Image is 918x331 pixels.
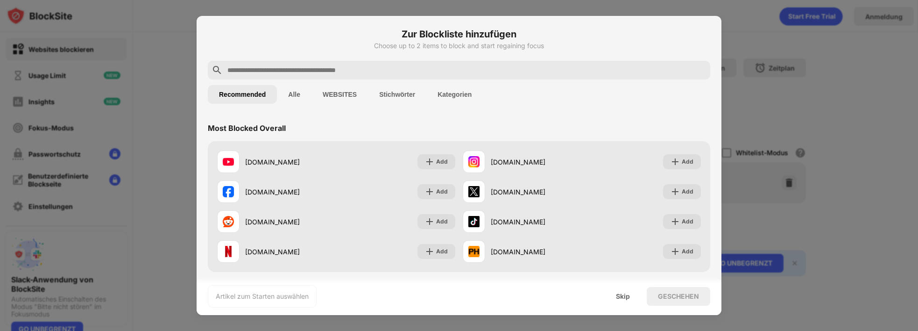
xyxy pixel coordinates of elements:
[682,247,693,256] div: Add
[436,217,448,226] div: Add
[216,292,309,301] div: Artikel zum Starten auswählen
[208,42,710,50] div: Choose up to 2 items to block and start regaining focus
[223,186,234,197] img: favicons
[468,156,480,167] img: favicons
[468,246,480,257] img: favicons
[436,157,448,166] div: Add
[368,85,426,104] button: Stichwörter
[491,247,582,257] div: [DOMAIN_NAME]
[491,157,582,167] div: [DOMAIN_NAME]
[426,85,483,104] button: Kategorien
[468,186,480,197] img: favicons
[468,216,480,227] img: favicons
[208,27,710,41] h6: Zur Blockliste hinzufügen
[208,123,286,133] div: Most Blocked Overall
[223,216,234,227] img: favicons
[682,157,693,166] div: Add
[245,157,336,167] div: [DOMAIN_NAME]
[311,85,368,104] button: WEBSITES
[682,217,693,226] div: Add
[245,247,336,257] div: [DOMAIN_NAME]
[436,187,448,196] div: Add
[223,246,234,257] img: favicons
[436,247,448,256] div: Add
[223,156,234,167] img: favicons
[491,217,582,227] div: [DOMAIN_NAME]
[212,65,223,76] img: search.svg
[616,293,630,300] div: Skip
[491,187,582,197] div: [DOMAIN_NAME]
[277,85,311,104] button: Alle
[245,217,336,227] div: [DOMAIN_NAME]
[208,85,277,104] button: Recommended
[245,187,336,197] div: [DOMAIN_NAME]
[682,187,693,196] div: Add
[658,293,699,300] div: GESCHEHEN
